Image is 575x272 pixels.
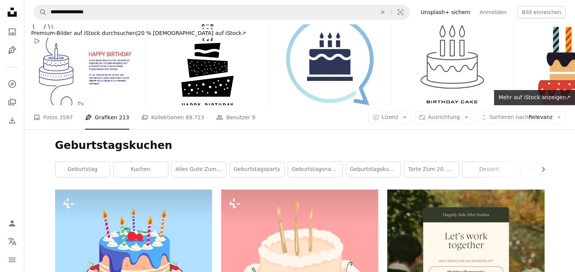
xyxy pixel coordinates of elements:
[5,216,20,231] a: Anmelden / Registrieren
[346,162,401,177] a: Geburtstagskuchen
[5,76,20,92] a: Entdecken
[114,162,168,177] a: Kuchen
[475,6,511,18] a: Anmelden
[391,5,410,19] button: Visuelle Suche
[489,114,553,121] span: Relevanz
[521,162,575,177] a: Hochzeitstorte
[428,114,460,120] span: Ausrichtung
[252,113,255,122] span: 9
[5,234,20,249] button: Sprache
[55,139,545,152] h1: Geburtstagskuchen
[489,114,529,120] span: Sortieren nach
[5,113,20,128] a: Bisherige Downloads
[147,24,268,105] img: Geburtstagstorte mit Kerzen schwarzes Symbol, isolierte flache Vektorillustration auf weißem Hint...
[517,6,566,18] button: Bild einreichen
[55,162,110,177] a: Geburtstag
[288,162,342,177] a: Geburtstagsnachricht
[5,95,20,110] a: Kollektionen
[374,5,391,19] button: Löschen
[415,111,473,123] button: Ausrichtung
[230,162,284,177] a: Geburtstagsparty
[5,252,20,267] button: Menü
[382,114,398,120] span: Lizenz
[141,105,204,130] a: Kollektionen 89.723
[31,30,246,36] span: 20 % [DEMOGRAPHIC_DATA] auf iStock ↗
[5,43,20,58] a: Grafiken
[33,105,73,130] a: Fotos 3597
[494,90,575,105] a: Mehr auf iStock anzeigen↗
[269,24,391,105] img: Kuchen-Vektor-Symbol
[24,24,253,43] a: Premium-Bilder auf iStock durchsuchen|20 % [DEMOGRAPHIC_DATA] auf iStock↗
[499,94,570,100] span: Mehr auf iStock anzeigen ↗
[34,5,47,19] button: Unsplash suchen
[31,30,138,36] span: Premium-Bilder auf iStock durchsuchen |
[55,264,212,271] a: Eine Geburtstagstorte mit brennenden Kerzen auf einem Teller
[536,162,545,177] button: Liste nach rechts verschieben
[391,24,513,105] img: Geburtstagskuchen - Single Cooking Icon - bearbeitbarer Strich.
[368,111,412,123] button: Lizenz
[24,24,146,105] img: Durchgehende Strichzeichnung des Happy Birthday Icons. Handgezeichnete Symbol-Vektor-Illustration...
[404,162,459,177] a: Torte zum 20. Geburtstag
[172,162,226,177] a: Alles Gute zum Geburtstag!
[5,24,20,40] a: Fotos
[185,113,204,122] span: 89.723
[33,5,410,20] form: Finden Sie Bildmaterial auf der ganzen Webseite
[463,162,517,177] a: Dessert
[59,113,73,122] span: 3597
[476,111,566,123] button: Sortieren nachRelevanz
[216,105,255,130] a: Benutzer 9
[416,6,475,18] a: Unsplash+ sichern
